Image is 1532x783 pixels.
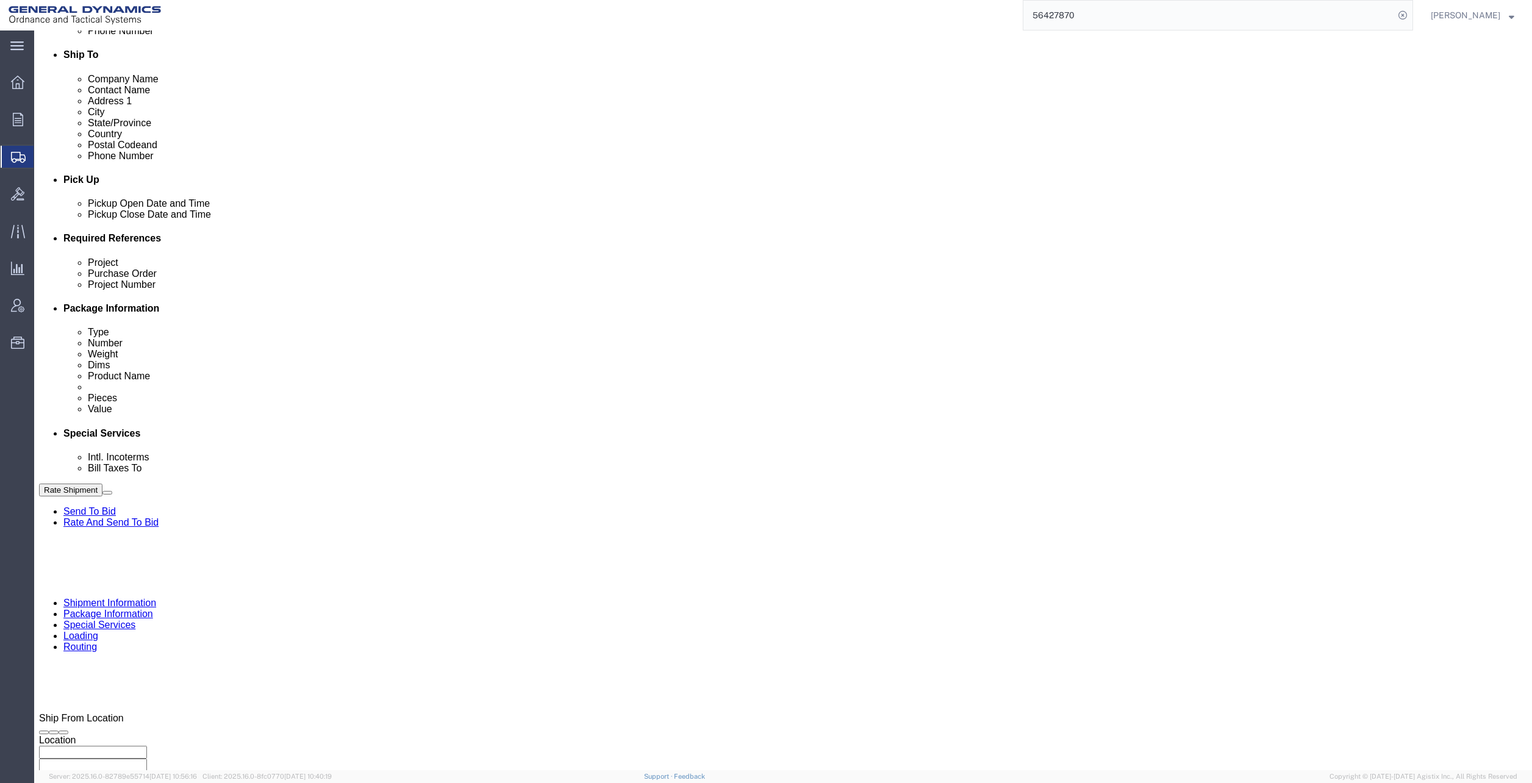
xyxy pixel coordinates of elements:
button: [PERSON_NAME] [1430,8,1515,23]
iframe: FS Legacy Container [34,30,1532,770]
span: [DATE] 10:56:16 [149,773,197,780]
a: Support [644,773,675,780]
span: Client: 2025.16.0-8fc0770 [202,773,332,780]
a: Feedback [674,773,705,780]
span: Server: 2025.16.0-82789e55714 [49,773,197,780]
span: Russell Borum [1431,9,1500,22]
img: logo [9,6,161,24]
span: Copyright © [DATE]-[DATE] Agistix Inc., All Rights Reserved [1330,771,1517,782]
input: Search for shipment number, reference number [1023,1,1394,30]
span: [DATE] 10:40:19 [284,773,332,780]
